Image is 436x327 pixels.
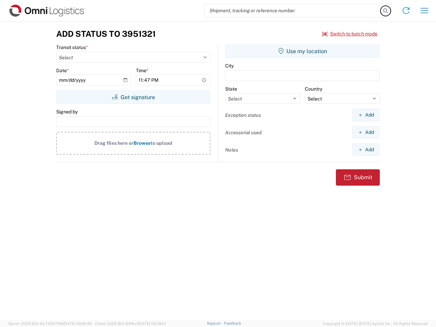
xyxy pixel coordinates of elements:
[224,321,241,325] a: Feedback
[336,169,380,186] button: Submit
[352,126,380,139] button: Add
[95,322,166,326] span: Client: 2025.19.0-129fbcf
[56,29,156,39] h3: Add Status to 3951321
[56,44,88,50] label: Transit status
[322,28,377,40] button: Switch to batch mode
[56,67,69,74] label: Date
[225,86,237,92] label: State
[136,67,149,74] label: Time
[134,140,151,146] span: Browse
[63,322,92,326] span: [DATE] 09:50:40
[225,129,262,136] label: Accessorial used
[94,140,134,146] span: Drag files here or
[151,140,172,146] span: to upload
[138,322,166,326] span: [DATE] 09:39:01
[204,4,381,17] input: Shipment, tracking or reference number
[352,109,380,121] button: Add
[352,143,380,156] button: Add
[225,112,261,118] label: Exception status
[305,86,322,92] label: Country
[225,63,234,69] label: City
[207,321,224,325] a: Support
[8,322,92,326] span: Server: 2025.19.0-91c74307f99
[225,147,238,153] label: Notes
[56,109,78,115] label: Signed by
[56,90,211,104] button: Get signature
[225,44,380,58] button: Use my location
[323,321,428,327] span: Copyright © [DATE]-[DATE] Agistix Inc., All Rights Reserved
